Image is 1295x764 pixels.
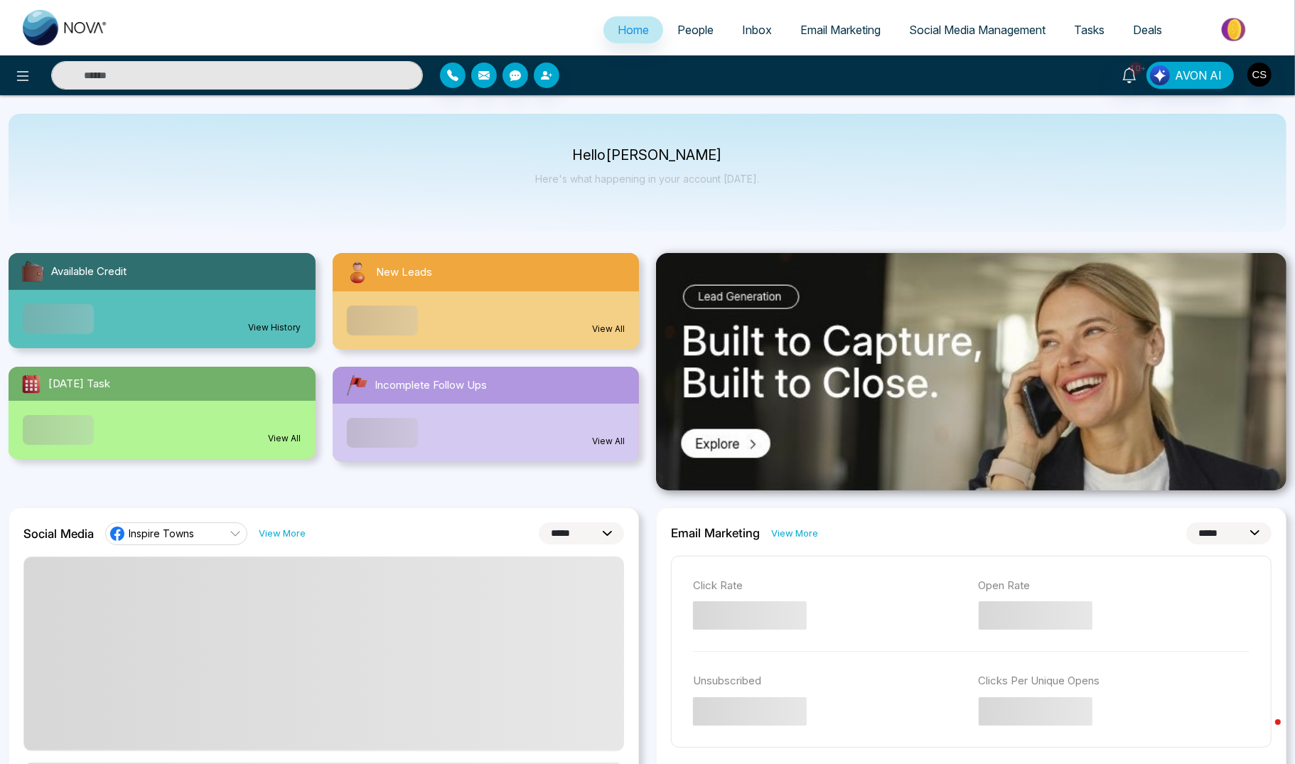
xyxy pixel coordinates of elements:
[1146,62,1234,89] button: AVON AI
[742,23,772,37] span: Inbox
[895,16,1060,43] a: Social Media Management
[344,372,370,398] img: followUps.svg
[1129,62,1142,75] span: 10+
[269,432,301,445] a: View All
[1119,16,1176,43] a: Deals
[20,259,45,284] img: availableCredit.svg
[663,16,728,43] a: People
[375,377,488,394] span: Incomplete Follow Ups
[979,578,1250,594] p: Open Rate
[51,264,127,280] span: Available Credit
[324,253,648,350] a: New LeadsView All
[671,526,760,540] h2: Email Marketing
[728,16,786,43] a: Inbox
[1060,16,1119,43] a: Tasks
[344,259,371,286] img: newLeads.svg
[377,264,433,281] span: New Leads
[1112,62,1146,87] a: 10+
[536,173,760,185] p: Here's what happening in your account [DATE].
[1133,23,1162,37] span: Deals
[909,23,1046,37] span: Social Media Management
[786,16,895,43] a: Email Marketing
[129,527,194,540] span: Inspire Towns
[592,323,625,335] a: View All
[603,16,663,43] a: Home
[23,527,94,541] h2: Social Media
[1183,14,1286,45] img: Market-place.gif
[656,253,1286,490] img: .
[800,23,881,37] span: Email Marketing
[23,10,108,45] img: Nova CRM Logo
[324,367,648,462] a: Incomplete Follow UpsView All
[693,673,964,689] p: Unsubscribed
[20,372,43,395] img: todayTask.svg
[618,23,649,37] span: Home
[536,149,760,161] p: Hello [PERSON_NAME]
[259,527,306,540] a: View More
[48,376,110,392] span: [DATE] Task
[1175,67,1222,84] span: AVON AI
[979,673,1250,689] p: Clicks Per Unique Opens
[1247,63,1272,87] img: User Avatar
[693,578,964,594] p: Click Rate
[1150,65,1170,85] img: Lead Flow
[677,23,714,37] span: People
[1074,23,1105,37] span: Tasks
[249,321,301,334] a: View History
[1247,716,1281,750] iframe: Intercom live chat
[592,435,625,448] a: View All
[771,527,818,540] a: View More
